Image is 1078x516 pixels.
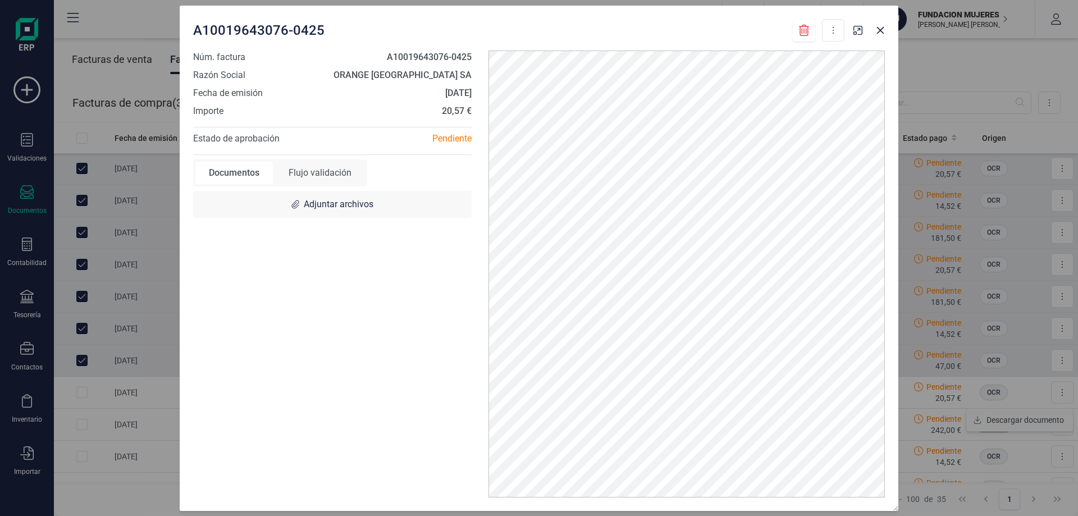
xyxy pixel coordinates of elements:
strong: A10019643076-0425 [387,52,472,62]
div: Adjuntar archivos [193,191,472,218]
div: Documentos [195,162,273,184]
strong: 20,57 € [442,106,472,116]
span: Fecha de emisión [193,86,263,100]
span: Adjuntar archivos [304,198,373,211]
strong: [DATE] [445,88,472,98]
strong: ORANGE [GEOGRAPHIC_DATA] SA [334,70,472,80]
span: A10019643076-0425 [193,21,325,39]
div: Pendiente [332,132,480,145]
span: Importe [193,104,223,118]
span: Núm. factura [193,51,245,64]
span: Estado de aprobación [193,133,280,144]
div: Flujo validación [275,162,365,184]
span: Razón Social [193,69,245,82]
